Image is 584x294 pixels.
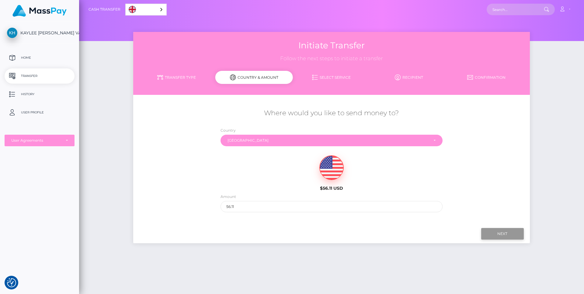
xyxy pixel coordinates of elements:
a: Transfer [5,68,75,84]
h6: $56.11 USD [281,186,382,191]
a: Transfer Type [138,72,215,83]
button: User Agreements [5,135,75,146]
a: Confirmation [448,72,525,83]
img: USD.png [320,156,343,180]
h5: Where would you like to send money to? [138,109,525,118]
img: Revisit consent button [7,278,16,287]
a: History [5,87,75,102]
p: Home [7,53,72,62]
a: Recipient [370,72,448,83]
button: Netherlands [221,135,443,146]
span: KAYLEE [PERSON_NAME] VAN DER [PERSON_NAME] [5,30,75,36]
aside: Language selected: English [125,4,167,16]
p: History [7,90,72,99]
a: User Profile [5,105,75,120]
input: Amount to send in USD (Maximum: 56.11) [221,201,443,212]
div: Country & Amount [215,71,293,84]
a: Home [5,50,75,65]
input: Next [481,228,524,240]
p: Transfer [7,71,72,81]
h3: Follow the next steps to initiate a transfer [138,55,525,62]
a: English [126,4,166,15]
label: Country [221,128,236,133]
input: Search... [487,4,544,15]
div: Language [125,4,167,16]
h3: Initiate Transfer [138,40,525,51]
a: Select Service [293,72,370,83]
img: MassPay [12,5,67,17]
button: Consent Preferences [7,278,16,287]
a: Cash Transfer [89,3,120,16]
p: User Profile [7,108,72,117]
div: [GEOGRAPHIC_DATA] [228,138,429,143]
div: User Agreements [11,138,61,143]
label: Amount [221,194,236,199]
